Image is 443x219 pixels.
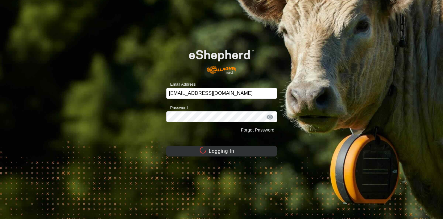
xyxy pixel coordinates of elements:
a: Forgot Password [241,128,275,132]
button: Logging In [166,146,277,156]
label: Password [166,105,188,111]
label: Email Address [166,81,196,87]
img: E-shepherd Logo [177,41,266,78]
input: Email Address [166,88,277,99]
